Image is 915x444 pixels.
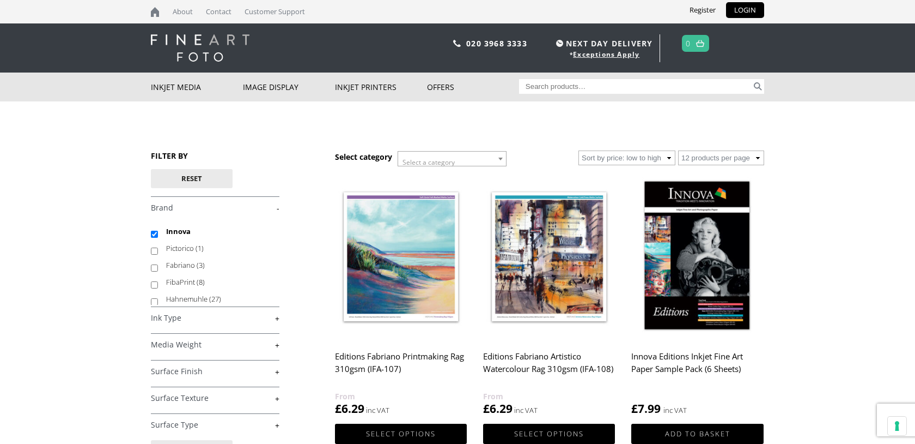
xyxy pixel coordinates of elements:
img: Editions Fabriano Artistico Watercolour Rag 310gsm (IFA-108) [483,174,615,339]
span: NEXT DAY DELIVERY [553,37,652,50]
label: Hahnemuhle [166,291,269,308]
span: (3) [197,260,205,270]
a: Inkjet Media [151,73,243,101]
a: Register [681,2,724,18]
span: Select a category [402,158,455,167]
a: LOGIN [726,2,764,18]
img: Innova Editions Inkjet Fine Art Paper Sample Pack (6 Sheets) [631,174,763,339]
input: Search products… [519,79,752,94]
button: Search [752,79,764,94]
h2: Editions Fabriano Printmaking Rag 310gsm (IFA-107) [335,346,467,390]
h4: Brand [151,196,279,218]
span: (1) [196,243,204,253]
img: phone.svg [453,40,461,47]
a: + [151,367,279,377]
bdi: 6.29 [335,401,364,416]
h3: Select category [335,152,392,162]
a: + [151,393,279,404]
a: + [151,420,279,430]
button: Reset [151,169,233,188]
a: Editions Fabriano Printmaking Rag 310gsm (IFA-107) £6.29 [335,174,467,417]
img: time.svg [556,40,563,47]
button: Your consent preferences for tracking technologies [888,417,906,435]
h4: Surface Texture [151,387,279,409]
h4: Ink Type [151,307,279,328]
h4: Media Weight [151,333,279,355]
h4: Surface Type [151,413,279,435]
a: Select options for “Editions Fabriano Artistico Watercolour Rag 310gsm (IFA-108)” [483,424,615,444]
a: Inkjet Printers [335,73,427,101]
label: FibaPrint [166,274,269,291]
h2: Innova Editions Inkjet Fine Art Paper Sample Pack (6 Sheets) [631,346,763,390]
h2: Editions Fabriano Artistico Watercolour Rag 310gsm (IFA-108) [483,346,615,390]
img: basket.svg [696,40,704,47]
a: Image Display [243,73,335,101]
span: £ [335,401,341,416]
a: Editions Fabriano Artistico Watercolour Rag 310gsm (IFA-108) £6.29 [483,174,615,417]
a: - [151,203,279,213]
h4: Surface Finish [151,360,279,382]
span: £ [631,401,638,416]
a: + [151,340,279,350]
a: 020 3968 3333 [466,38,527,49]
bdi: 7.99 [631,401,661,416]
a: + [151,313,279,323]
a: Select options for “Editions Fabriano Printmaking Rag 310gsm (IFA-107)” [335,424,467,444]
img: logo-white.svg [151,34,249,62]
select: Shop order [578,151,675,165]
label: Innova [166,223,269,240]
strong: inc VAT [663,404,687,417]
a: Add to basket: “Innova Editions Inkjet Fine Art Paper Sample Pack (6 Sheets)” [631,424,763,444]
a: Exceptions Apply [573,50,639,59]
span: (8) [197,277,205,287]
label: Pictorico [166,240,269,257]
label: Fabriano [166,257,269,274]
img: Editions Fabriano Printmaking Rag 310gsm (IFA-107) [335,174,467,339]
h3: FILTER BY [151,151,279,161]
a: Innova Editions Inkjet Fine Art Paper Sample Pack (6 Sheets) £7.99 inc VAT [631,174,763,417]
a: 0 [686,35,691,51]
span: (27) [209,294,221,304]
bdi: 6.29 [483,401,513,416]
span: £ [483,401,490,416]
a: Offers [427,73,519,101]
